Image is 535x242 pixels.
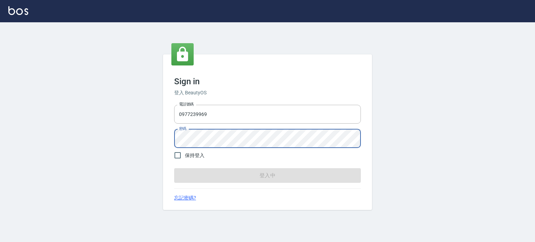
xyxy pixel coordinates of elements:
[174,77,361,86] h3: Sign in
[8,6,28,15] img: Logo
[174,194,196,202] a: 忘記密碼?
[179,126,186,131] label: 密碼
[185,152,204,159] span: 保持登入
[174,89,361,96] h6: 登入 BeautyOS
[179,102,194,107] label: 電話號碼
